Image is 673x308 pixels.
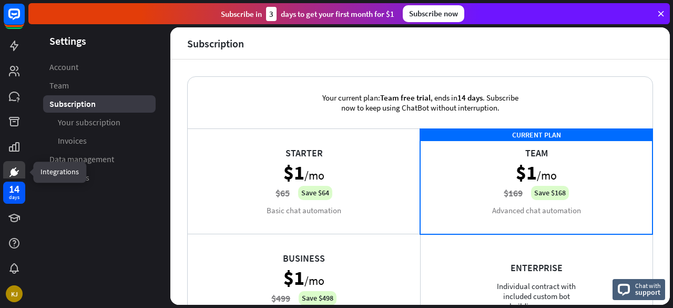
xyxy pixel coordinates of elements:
[8,4,40,36] button: Open LiveChat chat widget
[43,169,156,186] a: Developers
[49,80,69,91] span: Team
[58,135,87,146] span: Invoices
[221,7,394,21] div: Subscribe in days to get your first month for $1
[9,184,19,194] div: 14
[403,5,464,22] div: Subscribe now
[6,285,23,302] div: KJ
[49,154,114,165] span: Data management
[187,37,244,49] div: Subscription
[49,98,96,110] span: Subscription
[28,34,170,48] header: Settings
[49,62,78,73] span: Account
[266,7,277,21] div: 3
[380,93,431,103] span: Team free trial
[635,281,661,291] span: Chat with
[457,93,483,103] span: 14 days
[58,117,120,128] span: Your subscription
[43,132,156,150] a: Invoices
[43,77,156,94] a: Team
[43,114,156,131] a: Your subscription
[635,287,661,297] span: support
[43,151,156,168] a: Data management
[49,172,89,183] span: Developers
[43,58,156,76] a: Account
[3,182,25,204] a: 14 days
[307,77,533,128] div: Your current plan: , ends in . Subscribe now to keep using ChatBot without interruption.
[9,194,19,201] div: days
